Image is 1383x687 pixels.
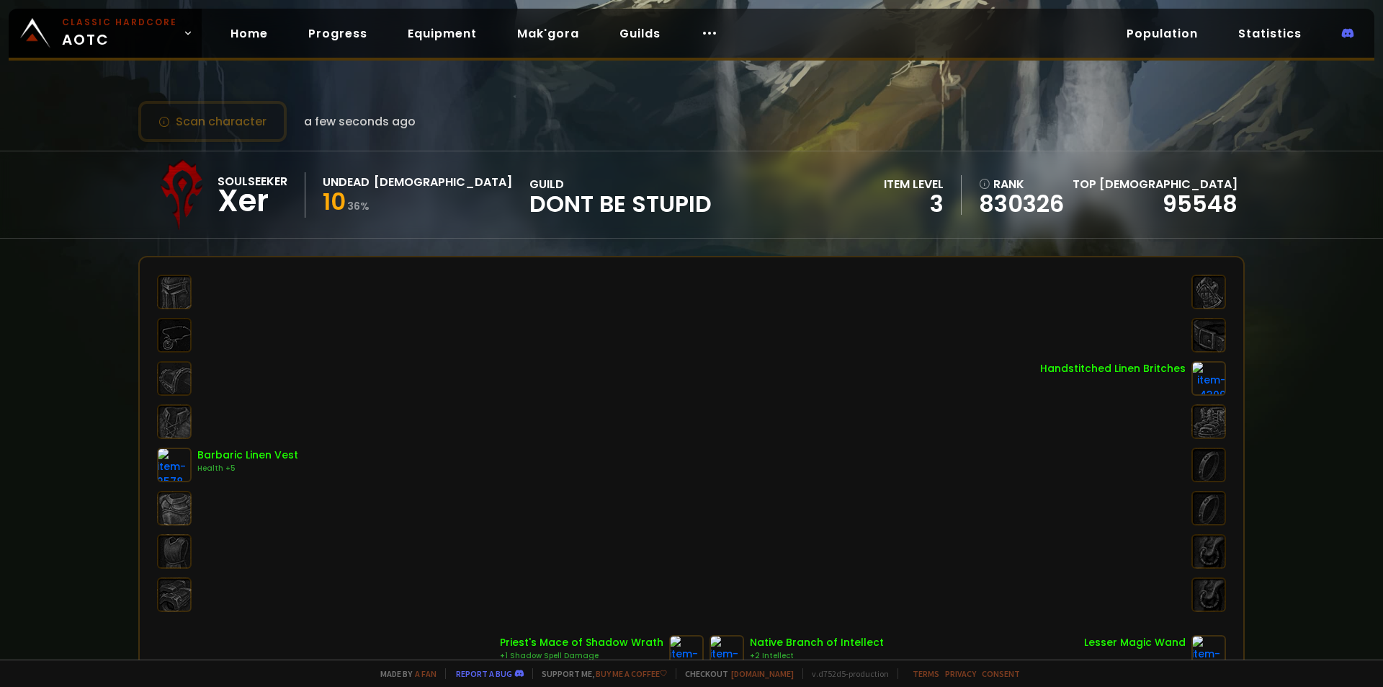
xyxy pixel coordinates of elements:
[884,175,944,193] div: item level
[913,668,939,679] a: Terms
[347,199,370,213] small: 36 %
[323,185,346,218] span: 10
[372,668,437,679] span: Made by
[1040,361,1186,376] div: Handstitched Linen Britches
[304,112,416,130] span: a few seconds ago
[945,668,976,679] a: Privacy
[197,463,298,474] div: Health +5
[710,635,744,670] img: item-15970
[500,650,663,662] div: +1 Shadow Spell Damage
[506,19,591,48] a: Mak'gora
[1163,187,1237,220] a: 95548
[982,668,1020,679] a: Consent
[669,635,704,670] img: item-2075
[1191,635,1226,670] img: item-11287
[374,173,512,191] div: [DEMOGRAPHIC_DATA]
[1073,175,1237,193] div: Top
[500,635,663,650] div: Priest's Mace of Shadow Wrath
[1191,361,1226,396] img: item-4309
[1099,176,1237,192] span: [DEMOGRAPHIC_DATA]
[62,16,177,50] span: AOTC
[218,190,287,212] div: Xer
[62,16,177,29] small: Classic Hardcore
[529,193,712,215] span: dont be stupid
[219,19,279,48] a: Home
[884,193,944,215] div: 3
[197,448,298,463] div: Barbaric Linen Vest
[750,635,884,650] div: Native Branch of Intellect
[979,175,1064,193] div: rank
[676,668,794,679] span: Checkout
[1084,635,1186,650] div: Lesser Magic Wand
[532,668,667,679] span: Support me,
[9,9,202,58] a: Classic HardcoreAOTC
[596,668,667,679] a: Buy me a coffee
[138,101,287,142] button: Scan character
[608,19,672,48] a: Guilds
[1115,19,1209,48] a: Population
[297,19,379,48] a: Progress
[529,175,712,215] div: guild
[731,668,794,679] a: [DOMAIN_NAME]
[218,172,287,190] div: Soulseeker
[979,193,1064,215] a: 830326
[323,173,370,191] div: Undead
[1227,19,1313,48] a: Statistics
[750,650,884,662] div: +2 Intellect
[456,668,512,679] a: Report a bug
[396,19,488,48] a: Equipment
[802,668,889,679] span: v. d752d5 - production
[415,668,437,679] a: a fan
[157,448,192,482] img: item-2578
